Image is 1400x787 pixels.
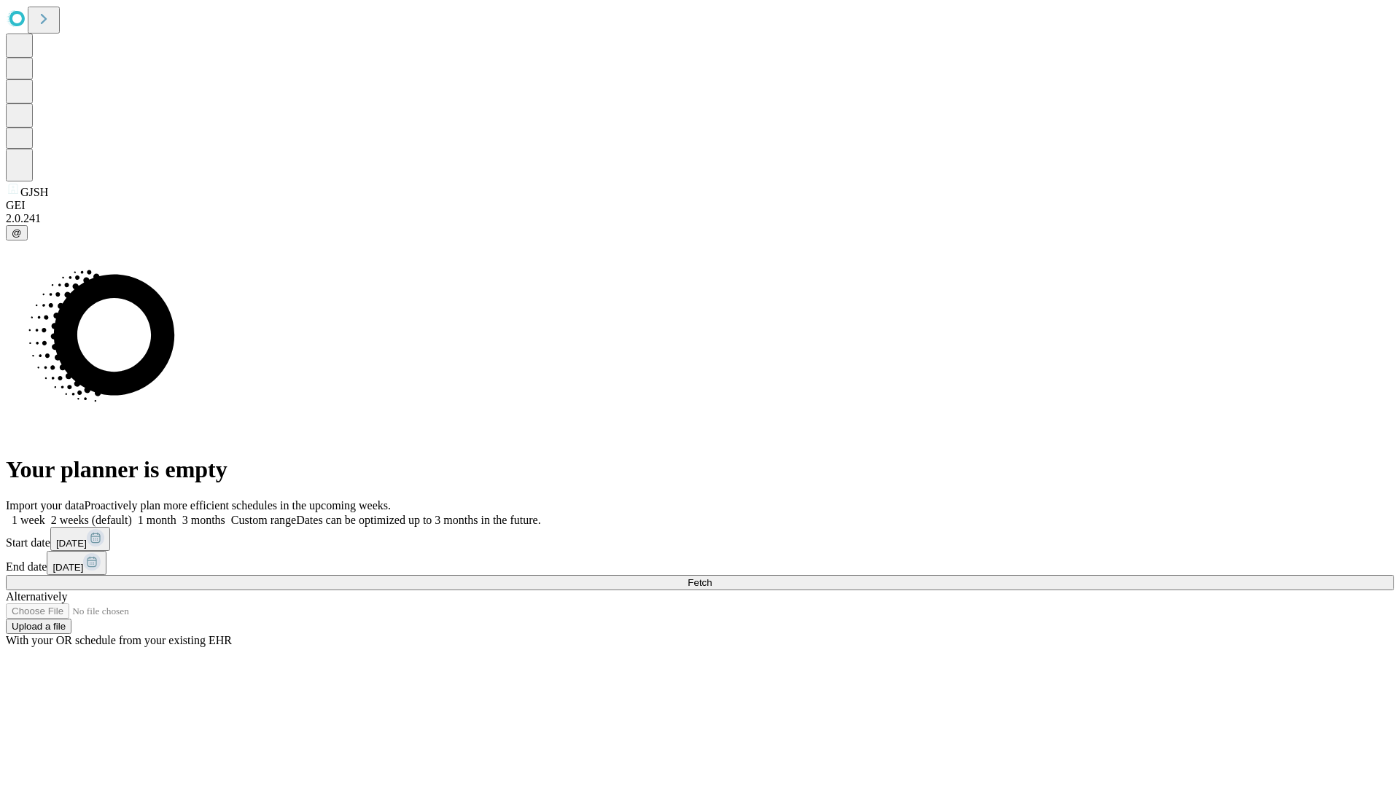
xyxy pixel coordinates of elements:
span: 1 week [12,514,45,526]
button: Upload a file [6,619,71,634]
span: 2 weeks (default) [51,514,132,526]
span: [DATE] [56,538,87,549]
span: With your OR schedule from your existing EHR [6,634,232,646]
button: [DATE] [50,527,110,551]
span: GJSH [20,186,48,198]
span: Custom range [231,514,296,526]
div: 2.0.241 [6,212,1394,225]
button: @ [6,225,28,240]
button: Fetch [6,575,1394,590]
span: [DATE] [52,562,83,573]
span: 1 month [138,514,176,526]
span: Dates can be optimized up to 3 months in the future. [296,514,540,526]
span: Fetch [688,577,712,588]
span: @ [12,227,22,238]
h1: Your planner is empty [6,456,1394,483]
div: Start date [6,527,1394,551]
span: 3 months [182,514,225,526]
span: Proactively plan more efficient schedules in the upcoming weeks. [85,499,391,512]
button: [DATE] [47,551,106,575]
span: Alternatively [6,590,67,603]
div: GEI [6,199,1394,212]
span: Import your data [6,499,85,512]
div: End date [6,551,1394,575]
